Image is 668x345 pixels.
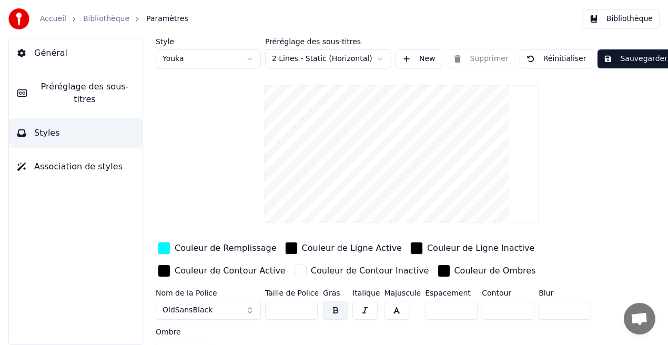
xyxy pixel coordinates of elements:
[302,242,402,255] div: Couleur de Ligne Active
[40,14,66,24] a: Accueil
[583,9,660,28] button: Bibliothèque
[9,38,143,68] button: Général
[482,289,534,297] label: Contour
[265,38,391,45] label: Préréglage des sous-titres
[352,289,380,297] label: Italique
[425,289,478,297] label: Espacement
[265,289,319,297] label: Taille de Police
[283,240,404,257] button: Couleur de Ligne Active
[427,242,534,255] div: Couleur de Ligne Inactive
[539,289,591,297] label: Blur
[34,127,60,139] span: Styles
[175,242,277,255] div: Couleur de Remplissage
[384,289,421,297] label: Majuscule
[8,8,29,29] img: youka
[34,160,123,173] span: Association de styles
[9,118,143,148] button: Styles
[292,262,431,279] button: Couleur de Contour Inactive
[156,289,261,297] label: Nom de la Police
[156,328,208,336] label: Ombre
[323,289,348,297] label: Gras
[156,38,261,45] label: Style
[175,265,286,277] div: Couleur de Contour Active
[35,80,134,106] span: Préréglage des sous-titres
[146,14,188,24] span: Paramètres
[9,72,143,114] button: Préréglage des sous-titres
[436,262,538,279] button: Couleur de Ombres
[156,262,288,279] button: Couleur de Contour Active
[311,265,429,277] div: Couleur de Contour Inactive
[83,14,129,24] a: Bibliothèque
[9,152,143,181] button: Association de styles
[408,240,537,257] button: Couleur de Ligne Inactive
[163,305,212,316] span: OldSansBlack
[624,303,655,334] div: Ouvrir le chat
[40,14,188,24] nav: breadcrumb
[454,265,536,277] div: Couleur de Ombres
[156,240,279,257] button: Couleur de Remplissage
[520,49,593,68] button: Réinitialiser
[396,49,442,68] button: New
[34,47,67,59] span: Général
